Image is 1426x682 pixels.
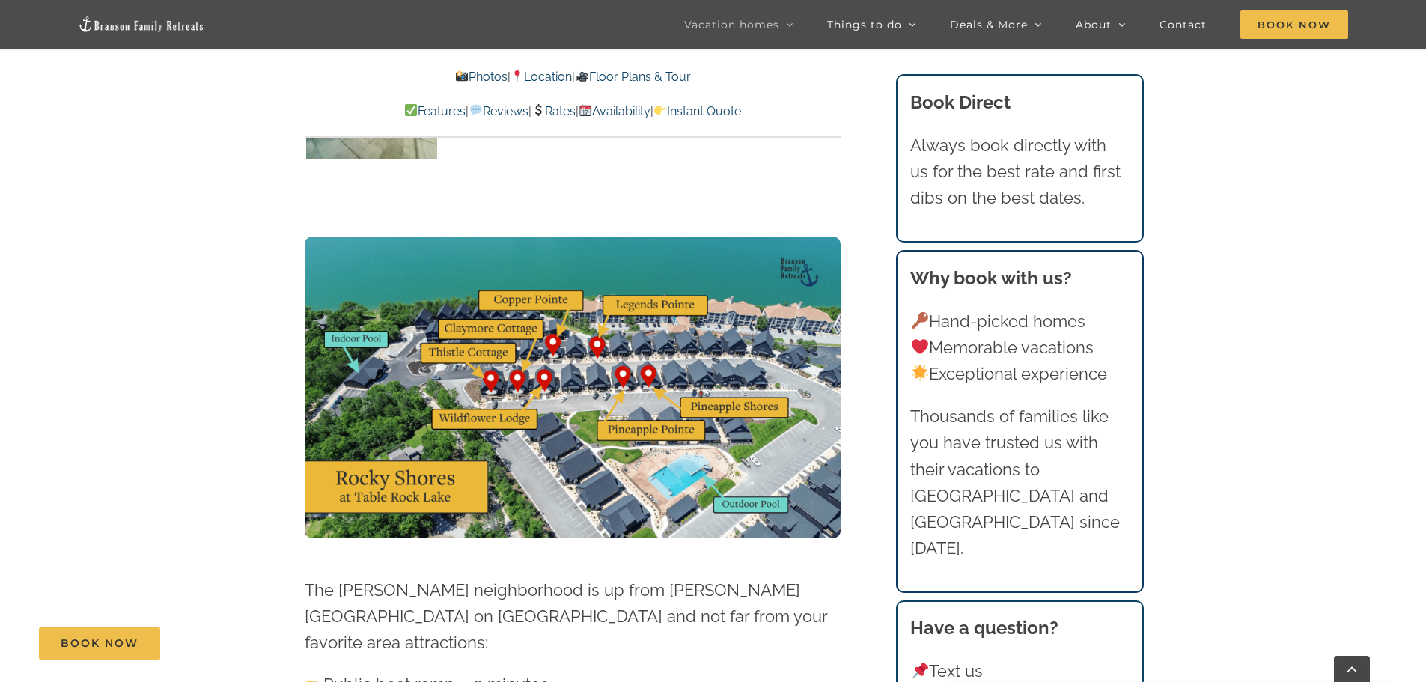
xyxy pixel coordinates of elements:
[684,19,779,30] span: Vacation homes
[305,102,841,121] p: | | | |
[575,70,690,84] a: Floor Plans & Tour
[912,663,928,679] img: 📌
[78,16,205,33] img: Branson Family Retreats Logo
[511,70,572,84] a: Location
[305,577,841,657] p: The [PERSON_NAME] neighborhood is up from [PERSON_NAME][GEOGRAPHIC_DATA] on [GEOGRAPHIC_DATA] and...
[653,104,741,118] a: Instant Quote
[827,19,902,30] span: Things to do
[305,67,841,87] p: | |
[61,637,138,650] span: Book Now
[576,70,588,82] img: 🎥
[39,627,160,660] a: Book Now
[1240,10,1348,39] span: Book Now
[455,70,508,84] a: Photos
[1160,19,1207,30] span: Contact
[532,104,544,116] img: 💲
[1076,19,1112,30] span: About
[470,104,482,116] img: 💬
[912,312,928,329] img: 🔑
[579,104,591,116] img: 📆
[531,104,576,118] a: Rates
[305,237,841,538] img: Rocky Shores Table Rock Lake Branson Family Retreats vacation homes (2)
[654,104,666,116] img: 👉
[456,70,468,82] img: 📸
[910,265,1129,292] h3: Why book with us?
[511,70,523,82] img: 📍
[404,104,466,118] a: Features
[910,617,1058,639] strong: Have a question?
[910,308,1129,388] p: Hand-picked homes Memorable vacations Exceptional experience
[910,133,1129,212] p: Always book directly with us for the best rate and first dibs on the best dates.
[912,338,928,355] img: ❤️
[910,91,1011,113] b: Book Direct
[469,104,528,118] a: Reviews
[950,19,1028,30] span: Deals & More
[579,104,650,118] a: Availability
[910,404,1129,561] p: Thousands of families like you have trusted us with their vacations to [GEOGRAPHIC_DATA] and [GEO...
[405,104,417,116] img: ✅
[912,365,928,381] img: 🌟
